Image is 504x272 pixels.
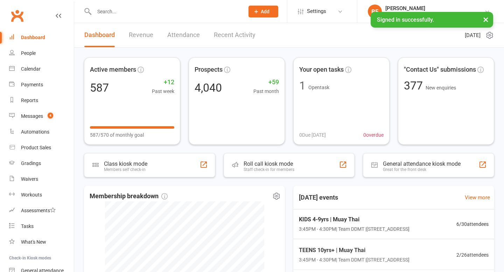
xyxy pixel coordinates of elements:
span: 377 [404,79,426,92]
div: 587 [90,82,109,93]
span: Signed in successfully. [377,16,434,23]
a: Messages 4 [9,108,74,124]
div: Reports [21,98,38,103]
span: 4 [48,113,53,119]
div: 1 [299,80,306,91]
div: Product Sales [21,145,51,150]
button: Add [248,6,278,17]
div: Staff check-in for members [244,167,294,172]
button: × [479,12,492,27]
a: Dashboard [84,23,115,47]
div: 4,040 [195,82,222,93]
span: 0 overdue [363,131,384,139]
input: Search... [92,7,239,16]
a: Reports [9,93,74,108]
span: 0 Due [DATE] [299,131,326,139]
div: Automations [21,129,49,135]
span: Active members [90,65,136,75]
div: Calendar [21,66,41,72]
div: Roll call kiosk mode [244,160,294,167]
span: "Contact Us" submissions [404,65,476,75]
span: 2 / 26 attendees [456,251,489,258]
a: Revenue [129,23,153,47]
span: Past month [253,87,279,95]
div: What's New [21,239,46,245]
div: Payments [21,82,43,87]
span: Open task [308,85,329,90]
span: [DATE] [465,31,481,40]
a: Payments [9,77,74,93]
div: Workouts [21,192,42,198]
div: People [21,50,36,56]
h3: [DATE] events [293,191,344,204]
div: Tasks [21,223,34,229]
a: Product Sales [9,140,74,156]
span: Settings [307,3,326,19]
span: Add [261,9,269,14]
span: +59 [253,77,279,87]
span: Your open tasks [299,65,344,75]
div: Dashboard [21,35,45,40]
span: Membership breakdown [90,191,168,201]
a: Clubworx [8,7,26,24]
div: Messages [21,113,43,119]
a: People [9,45,74,61]
span: KIDS 4-9yrs | Muay Thai [299,215,409,224]
div: Great for the front desk [383,167,461,172]
div: [PERSON_NAME] [385,5,484,12]
span: Prospects [195,65,223,75]
span: Past week [152,87,174,95]
a: What's New [9,234,74,250]
a: View more [465,193,490,202]
a: Waivers [9,171,74,187]
span: +12 [152,77,174,87]
a: Tasks [9,219,74,234]
a: Attendance [167,23,200,47]
span: TEENS 10yrs+ | Muay Thai [299,246,409,255]
span: 3:45PM - 4:30PM | Team DDMT | [STREET_ADDRESS] [299,256,409,264]
div: Gradings [21,160,41,166]
a: Assessments [9,203,74,219]
a: Automations [9,124,74,140]
a: Gradings [9,156,74,171]
div: Double Dose Muay Thai [GEOGRAPHIC_DATA] [385,12,484,18]
div: Members self check-in [104,167,147,172]
span: 3:45PM - 4:30PM | Team DDMT | [STREET_ADDRESS] [299,225,409,233]
span: New enquiries [426,85,456,91]
span: 6 / 30 attendees [456,220,489,228]
div: General attendance kiosk mode [383,160,461,167]
a: Recent Activity [214,23,255,47]
div: BF [368,5,382,19]
div: Class kiosk mode [104,160,147,167]
a: Calendar [9,61,74,77]
span: 587/570 of monthly goal [90,131,144,139]
a: Workouts [9,187,74,203]
div: Assessments [21,208,56,213]
div: Waivers [21,176,38,182]
a: Dashboard [9,30,74,45]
